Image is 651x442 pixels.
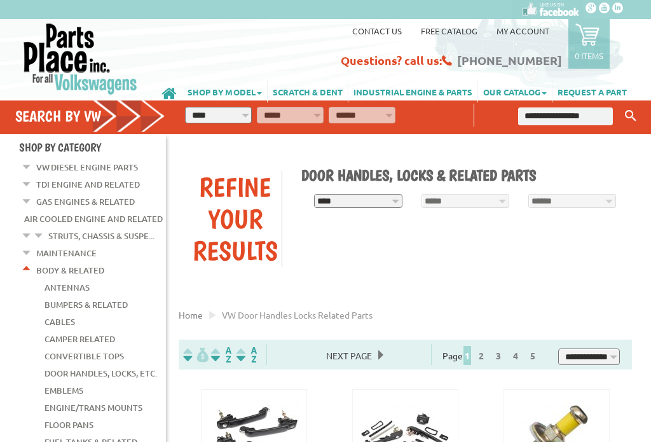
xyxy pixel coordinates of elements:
a: 2 [476,350,487,361]
a: Next Page [320,350,378,361]
a: OUR CATALOG [478,80,552,102]
a: Door Handles, Locks, Etc. [45,365,157,382]
h4: Search by VW [15,107,165,125]
a: Bumpers & Related [45,296,128,313]
a: Struts, Chassis & Suspe... [48,228,154,244]
a: SCRATCH & DENT [268,80,348,102]
a: Free Catalog [421,25,477,36]
a: REQUEST A PART [552,80,632,102]
h1: Door Handles, Locks & Related Parts [301,166,622,184]
img: Sort by Headline [209,347,234,362]
a: Maintenance [36,245,97,261]
a: Contact us [352,25,402,36]
h4: Shop By Category [19,141,166,154]
span: VW door handles locks related parts [222,309,373,321]
a: My Account [497,25,549,36]
a: INDUSTRIAL ENGINE & PARTS [348,80,477,102]
a: Engine/Trans Mounts [45,399,142,416]
a: Antennas [45,279,90,296]
a: Camper Related [45,331,115,347]
a: VW Diesel Engine Parts [36,159,138,176]
a: SHOP BY MODEL [182,80,267,102]
div: Refine Your Results [188,171,282,266]
a: Convertible Tops [45,348,124,364]
p: 0 items [575,50,603,61]
img: Sort by Sales Rank [234,347,259,362]
img: Parts Place Inc! [22,22,139,95]
a: 5 [527,350,538,361]
img: filterpricelow.svg [183,347,209,362]
a: TDI Engine and Related [36,176,140,193]
a: Home [179,309,203,321]
a: Body & Related [36,262,104,279]
a: 3 [493,350,504,361]
a: 4 [510,350,521,361]
span: 1 [463,346,471,365]
a: Air Cooled Engine and Related [24,211,163,227]
a: 0 items [568,19,610,69]
a: Gas Engines & Related [36,193,135,210]
div: Page [431,344,551,364]
span: Next Page [320,346,378,365]
button: Keyword Search [621,106,640,127]
a: Floor Pans [45,417,93,433]
a: Cables [45,314,75,330]
a: Emblems [45,382,83,399]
